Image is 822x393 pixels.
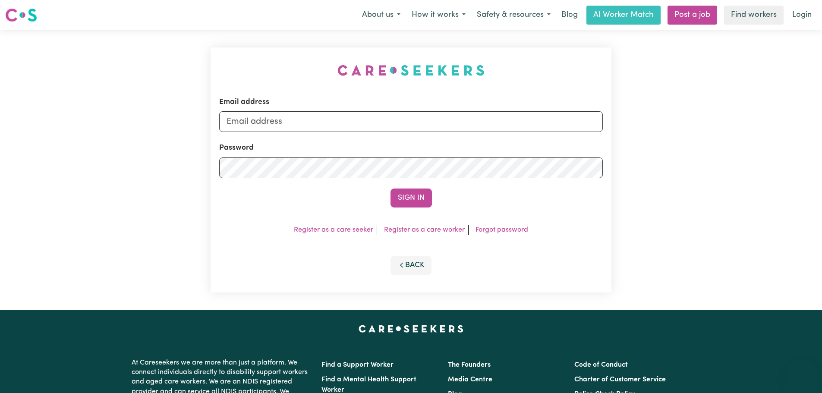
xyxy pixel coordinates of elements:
img: Careseekers logo [5,7,37,23]
a: Careseekers home page [359,325,463,332]
a: Charter of Customer Service [574,376,666,383]
a: Register as a care seeker [294,226,373,233]
a: Blog [556,6,583,25]
button: Safety & resources [471,6,556,24]
a: Code of Conduct [574,362,628,368]
a: Careseekers logo [5,5,37,25]
button: How it works [406,6,471,24]
a: Register as a care worker [384,226,465,233]
a: Post a job [668,6,717,25]
a: Find workers [724,6,784,25]
a: Forgot password [476,226,528,233]
label: Password [219,142,254,154]
button: Back [391,256,432,275]
a: The Founders [448,362,491,368]
a: Login [787,6,817,25]
a: AI Worker Match [586,6,661,25]
button: About us [356,6,406,24]
label: Email address [219,97,269,108]
iframe: Button to launch messaging window [787,358,815,386]
button: Sign In [391,189,432,208]
a: Find a Support Worker [321,362,394,368]
a: Media Centre [448,376,492,383]
input: Email address [219,111,603,132]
